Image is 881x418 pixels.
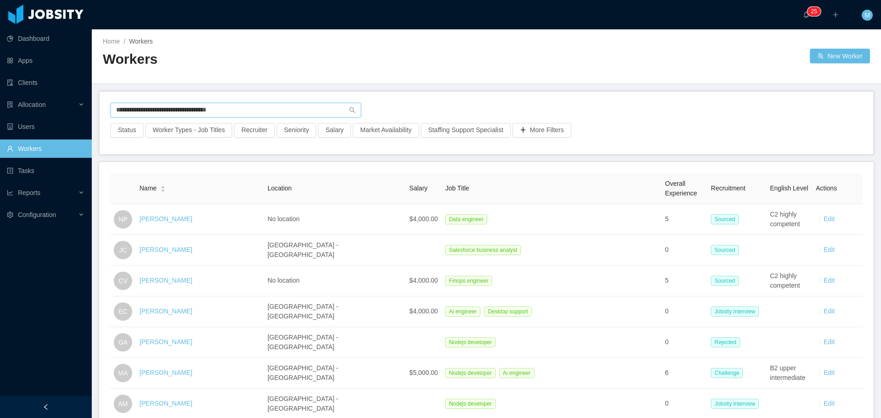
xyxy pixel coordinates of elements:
[7,117,84,136] a: icon: robotUsers
[349,107,356,113] i: icon: search
[807,7,820,16] sup: 25
[264,266,406,296] td: No location
[318,123,351,138] button: Salary
[810,49,870,63] button: icon: usergroup-addNew Worker
[824,246,835,253] a: Edit
[18,211,56,218] span: Configuration
[445,337,495,347] span: Nodejs developer
[445,214,487,224] span: Data engineer
[7,212,13,218] i: icon: setting
[277,123,316,138] button: Seniority
[711,399,759,409] span: Jobsity Interview
[118,210,127,229] span: NP
[160,184,166,191] div: Sort
[711,368,743,378] span: Challenge
[139,277,192,284] a: [PERSON_NAME]
[264,296,406,327] td: [GEOGRAPHIC_DATA] - [GEOGRAPHIC_DATA]
[824,338,835,346] a: Edit
[661,296,707,327] td: 0
[409,215,438,223] span: $4,000.00
[711,337,740,347] span: Rejected
[7,139,84,158] a: icon: userWorkers
[811,7,814,16] p: 2
[766,204,812,235] td: C2 highly competent
[711,276,739,286] span: Sourced
[18,101,46,108] span: Allocation
[118,302,127,321] span: EC
[7,162,84,180] a: icon: profileTasks
[129,38,153,45] span: Workers
[445,399,495,409] span: Nodejs developer
[445,368,495,378] span: Nodejs developer
[711,215,742,223] a: Sourced
[139,369,192,376] a: [PERSON_NAME]
[7,73,84,92] a: icon: auditClients
[409,369,438,376] span: $5,000.00
[499,368,535,378] span: Ai engineer
[145,123,232,138] button: Worker Types - Job Titles
[7,189,13,196] i: icon: line-chart
[824,307,835,315] a: Edit
[139,246,192,253] a: [PERSON_NAME]
[409,307,438,315] span: $4,000.00
[711,184,745,192] span: Recruitment
[139,338,192,346] a: [PERSON_NAME]
[661,266,707,296] td: 5
[445,276,492,286] span: Finops engineer
[118,272,127,290] span: CV
[445,184,469,192] span: Job Title
[661,358,707,389] td: 6
[824,400,835,407] a: Edit
[816,184,837,192] span: Actions
[118,364,128,382] span: MA
[661,327,707,358] td: 0
[123,38,125,45] span: /
[111,123,144,138] button: Status
[832,11,839,18] i: icon: plus
[445,245,521,255] span: Salesforce business analyst
[103,50,486,69] h2: Workers
[118,333,128,351] span: GA
[513,123,571,138] button: icon: plusMore Filters
[161,188,166,191] i: icon: caret-down
[766,358,812,389] td: B2 upper intermediate
[421,123,511,138] button: Staffing Support Specialist
[139,215,192,223] a: [PERSON_NAME]
[665,180,697,197] span: Overall Experience
[824,215,835,223] a: Edit
[139,400,192,407] a: [PERSON_NAME]
[661,204,707,235] td: 5
[264,358,406,389] td: [GEOGRAPHIC_DATA] - [GEOGRAPHIC_DATA]
[803,11,809,18] i: icon: bell
[711,246,742,253] a: Sourced
[7,51,84,70] a: icon: appstoreApps
[264,327,406,358] td: [GEOGRAPHIC_DATA] - [GEOGRAPHIC_DATA]
[139,307,192,315] a: [PERSON_NAME]
[103,38,120,45] a: Home
[445,307,480,317] span: Ai engineer
[268,184,292,192] span: Location
[864,10,870,21] span: M
[814,7,817,16] p: 5
[711,214,739,224] span: Sourced
[661,235,707,266] td: 0
[711,369,747,376] a: Challenge
[7,29,84,48] a: icon: pie-chartDashboard
[766,266,812,296] td: C2 highly competent
[770,184,808,192] span: English Level
[484,307,531,317] span: Desktop support
[711,307,763,315] a: Jobsity Interview
[18,189,40,196] span: Reports
[824,369,835,376] a: Edit
[711,307,759,317] span: Jobsity Interview
[824,277,835,284] a: Edit
[409,184,428,192] span: Salary
[711,277,742,284] a: Sourced
[711,245,739,255] span: Sourced
[139,184,156,193] span: Name
[353,123,419,138] button: Market Availability
[711,400,763,407] a: Jobsity Interview
[711,338,743,346] a: Rejected
[264,235,406,266] td: [GEOGRAPHIC_DATA] - [GEOGRAPHIC_DATA]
